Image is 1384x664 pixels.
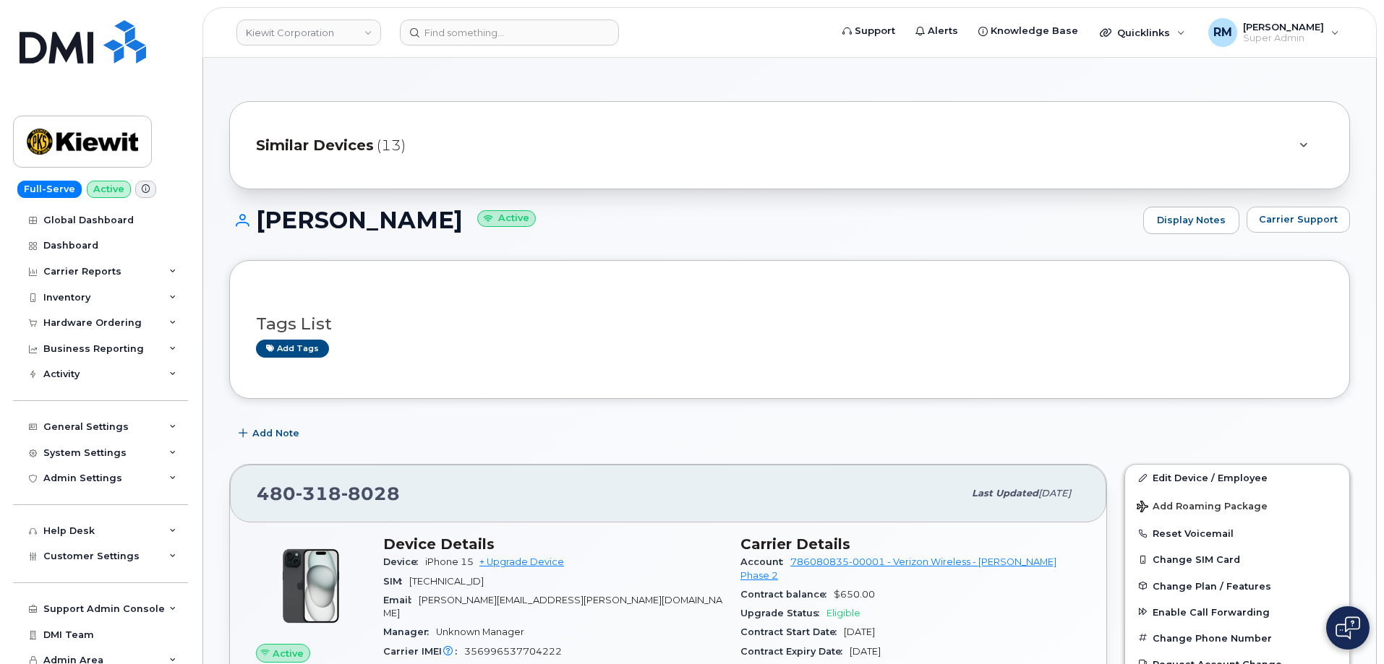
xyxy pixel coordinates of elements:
[383,595,419,605] span: Email
[229,421,312,447] button: Add Note
[826,608,860,618] span: Eligible
[409,576,484,587] span: [TECHNICAL_ID]
[383,595,722,618] span: [PERSON_NAME][EMAIL_ADDRESS][PERSON_NAME][DOMAIN_NAME]
[377,135,406,156] span: (13)
[257,483,400,504] span: 480
[1125,599,1349,625] button: Enable Call Forwarding
[464,646,562,657] span: 356996537704222
[383,646,464,657] span: Carrier IMEI
[740,535,1080,553] h3: Carrier Details
[1125,625,1349,651] button: Change Phone Number
[479,556,564,567] a: + Upgrade Device
[256,135,374,156] span: Similar Devices
[1247,207,1350,233] button: Carrier Support
[740,556,1056,580] a: 786080835-00001 - Verizon Wireless - [PERSON_NAME] Phase 2
[1336,616,1360,639] img: Open chat
[383,535,723,553] h3: Device Details
[844,626,875,637] span: [DATE]
[740,626,844,637] span: Contract Start Date
[740,608,826,618] span: Upgrade Status
[229,207,1136,233] h1: [PERSON_NAME]
[972,488,1038,499] span: Last updated
[850,646,881,657] span: [DATE]
[1153,580,1271,591] span: Change Plan / Features
[477,210,536,227] small: Active
[252,426,299,440] span: Add Note
[383,626,436,637] span: Manager
[1153,606,1270,617] span: Enable Call Forwarding
[256,315,1323,333] h3: Tags List
[1137,501,1268,514] span: Add Roaming Package
[740,646,850,657] span: Contract Expiry Date
[341,483,400,504] span: 8028
[1125,573,1349,599] button: Change Plan / Features
[834,589,875,600] span: $650.00
[273,647,304,660] span: Active
[425,556,474,567] span: iPhone 15
[256,340,329,358] a: Add tags
[268,543,354,629] img: iPhone_15_Black.png
[1125,520,1349,546] button: Reset Voicemail
[383,576,409,587] span: SIM
[740,556,790,567] span: Account
[1125,491,1349,520] button: Add Roaming Package
[296,483,341,504] span: 318
[1143,207,1239,234] a: Display Notes
[740,589,834,600] span: Contract balance
[1125,546,1349,572] button: Change SIM Card
[1259,212,1338,226] span: Carrier Support
[1038,488,1071,499] span: [DATE]
[383,556,425,567] span: Device
[436,626,524,637] span: Unknown Manager
[1125,465,1349,491] a: Edit Device / Employee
